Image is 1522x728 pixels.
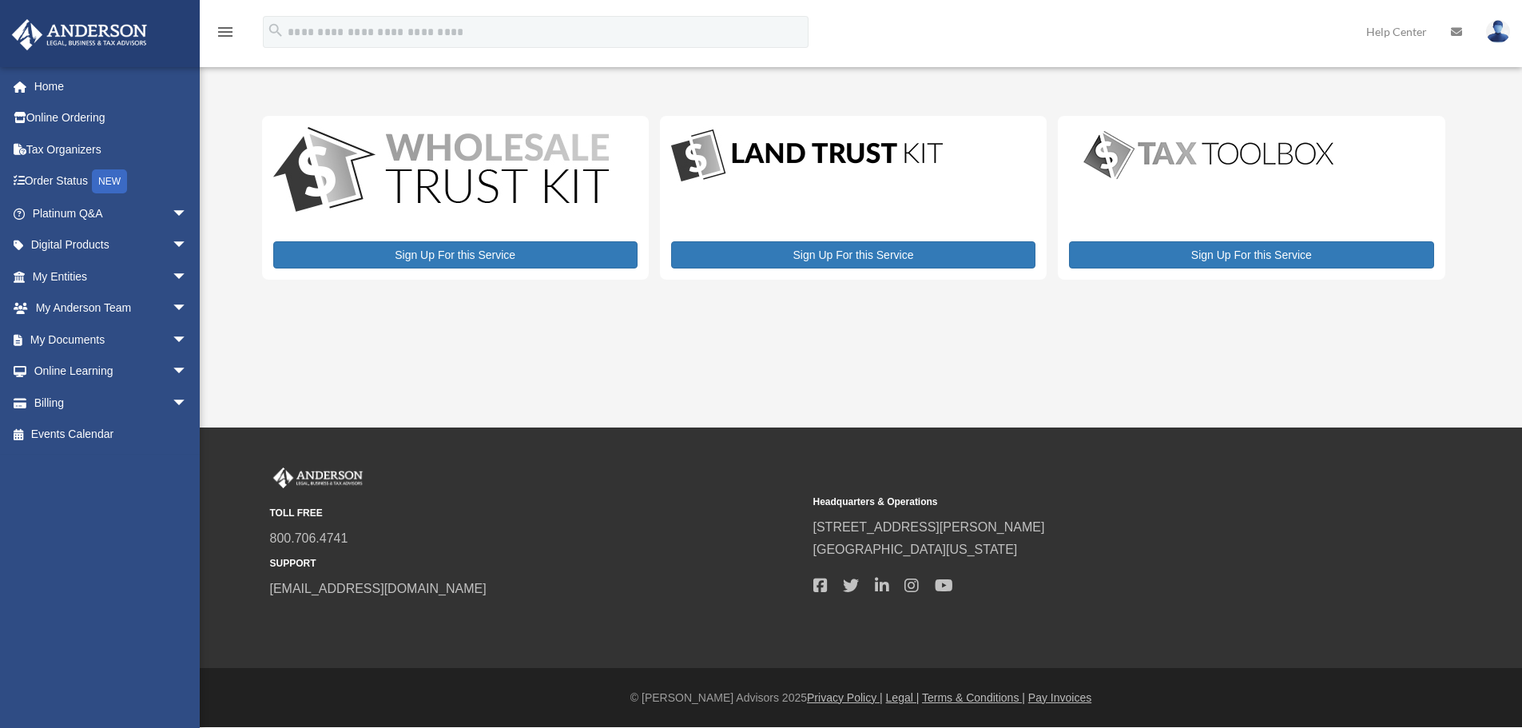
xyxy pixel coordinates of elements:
small: SUPPORT [270,555,802,572]
span: arrow_drop_down [172,292,204,325]
a: Home [11,70,212,102]
span: arrow_drop_down [172,356,204,388]
a: My Anderson Teamarrow_drop_down [11,292,212,324]
img: LandTrust_lgo-1.jpg [671,127,943,185]
img: Anderson Advisors Platinum Portal [270,467,366,488]
span: arrow_drop_down [172,387,204,420]
i: search [267,22,284,39]
a: Billingarrow_drop_down [11,387,212,419]
small: Headquarters & Operations [813,494,1345,511]
a: Tax Organizers [11,133,212,165]
i: menu [216,22,235,42]
a: Terms & Conditions | [922,691,1025,704]
a: Privacy Policy | [807,691,883,704]
img: Anderson Advisors Platinum Portal [7,19,152,50]
img: taxtoolbox_new-1.webp [1069,127,1349,183]
a: [EMAIL_ADDRESS][DOMAIN_NAME] [270,582,487,595]
a: Legal | [886,691,920,704]
a: My Documentsarrow_drop_down [11,324,212,356]
a: menu [216,28,235,42]
a: Sign Up For this Service [273,241,638,269]
a: Events Calendar [11,419,212,451]
img: WS-Trust-Kit-lgo-1.jpg [273,127,609,216]
a: Pay Invoices [1028,691,1091,704]
div: © [PERSON_NAME] Advisors 2025 [200,688,1522,708]
a: My Entitiesarrow_drop_down [11,261,212,292]
a: Platinum Q&Aarrow_drop_down [11,197,212,229]
a: [GEOGRAPHIC_DATA][US_STATE] [813,543,1018,556]
a: Online Ordering [11,102,212,134]
div: NEW [92,169,127,193]
a: [STREET_ADDRESS][PERSON_NAME] [813,520,1045,534]
span: arrow_drop_down [172,229,204,262]
a: Order StatusNEW [11,165,212,198]
a: Digital Productsarrow_drop_down [11,229,204,261]
span: arrow_drop_down [172,324,204,356]
img: User Pic [1486,20,1510,43]
span: arrow_drop_down [172,197,204,230]
small: TOLL FREE [270,505,802,522]
a: 800.706.4741 [270,531,348,545]
a: Sign Up For this Service [671,241,1035,269]
span: arrow_drop_down [172,261,204,293]
a: Sign Up For this Service [1069,241,1433,269]
a: Online Learningarrow_drop_down [11,356,212,388]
